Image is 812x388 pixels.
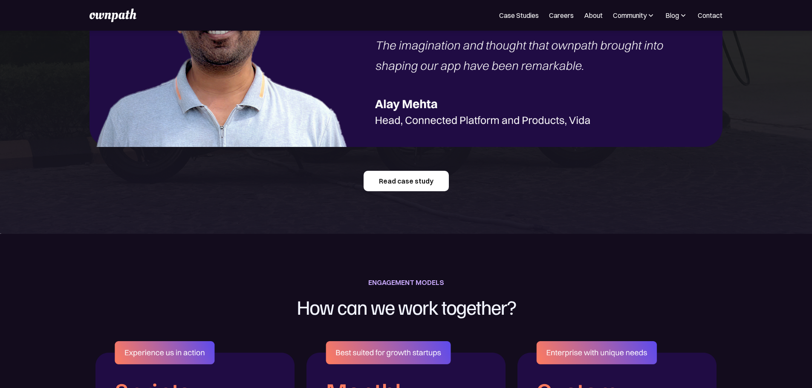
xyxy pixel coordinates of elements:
a: Contact [698,10,722,20]
a: Careers [549,10,574,20]
a: About [584,10,603,20]
h1: How can we work together? [237,288,575,325]
div: Blog [665,10,679,20]
div: Blog [665,10,688,20]
a: Read case study [364,171,449,191]
div: Community [613,10,655,20]
div: ENGAGEMENT MODELS [368,276,444,288]
a: Case Studies [499,10,539,20]
div: Community [613,10,647,20]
